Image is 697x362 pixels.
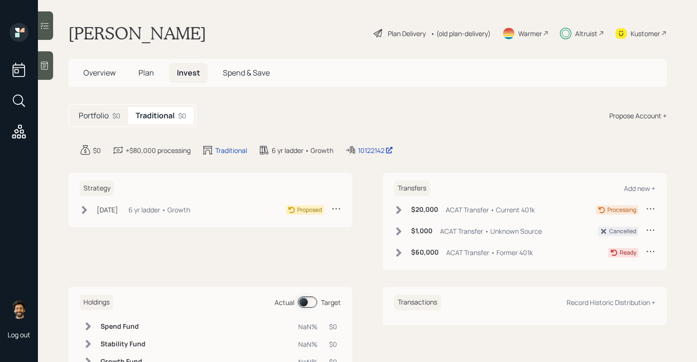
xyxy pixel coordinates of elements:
[358,145,393,155] div: 10122142
[631,29,660,38] div: Kustomer
[620,248,636,257] div: Ready
[97,205,118,215] div: [DATE]
[446,248,533,257] div: ACAT Transfer • Former 401k
[93,145,101,155] div: $0
[575,29,597,38] div: Altruist
[9,300,28,319] img: eric-schwartz-headshot.png
[440,226,542,236] div: ACAT Transfer • Unknown Source
[388,29,426,38] div: Plan Delivery
[177,67,200,78] span: Invest
[126,145,191,155] div: +$80,000 processing
[68,23,206,44] h1: [PERSON_NAME]
[80,181,114,196] h6: Strategy
[624,184,655,193] div: Add new +
[79,111,109,120] h5: Portfolio
[411,206,438,214] h6: $20,000
[411,248,439,257] h6: $60,000
[101,340,146,348] h6: Stability Fund
[446,205,535,215] div: ACAT Transfer • Current 401k
[567,298,655,307] div: Record Historic Distribution +
[321,297,341,307] div: Target
[431,29,491,38] div: • (old plan-delivery)
[138,67,154,78] span: Plan
[609,111,667,121] div: Propose Account +
[329,322,337,332] div: $0
[128,205,190,215] div: 6 yr ladder • Growth
[607,206,636,214] div: Processing
[83,67,116,78] span: Overview
[609,227,636,236] div: Cancelled
[80,295,113,310] h6: Holdings
[272,145,333,155] div: 6 yr ladder • Growth
[215,145,247,155] div: Traditional
[329,339,337,349] div: $0
[178,111,186,121] div: $0
[411,227,432,235] h6: $1,000
[136,111,174,120] h5: Traditional
[275,297,294,307] div: Actual
[101,323,146,331] h6: Spend Fund
[223,67,270,78] span: Spend & Save
[298,339,318,349] div: NaN%
[112,111,120,121] div: $0
[394,295,441,310] h6: Transactions
[394,181,430,196] h6: Transfers
[8,330,30,339] div: Log out
[518,29,542,38] div: Warmer
[298,322,318,332] div: NaN%
[297,206,322,214] div: Proposed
